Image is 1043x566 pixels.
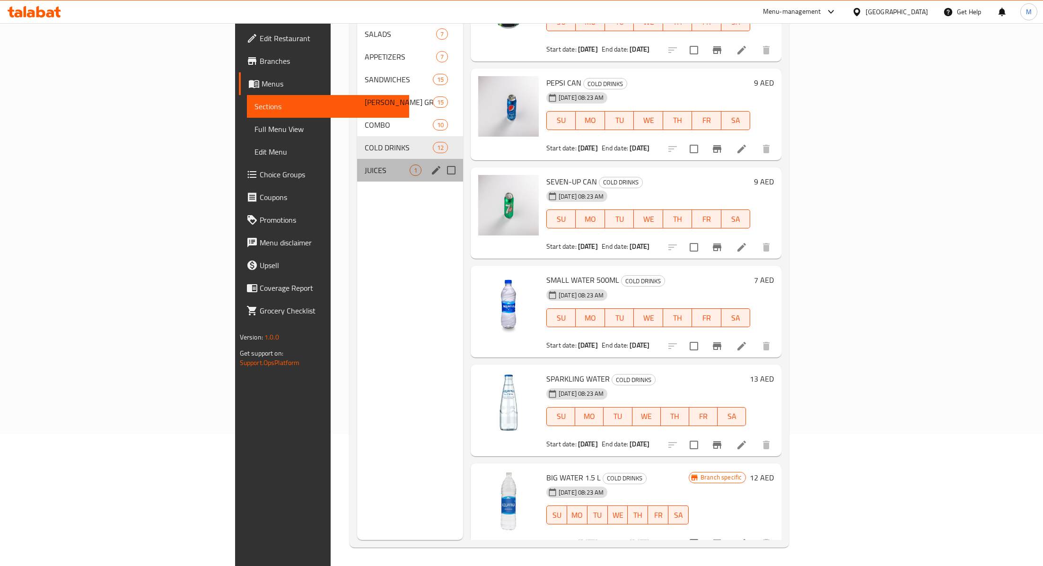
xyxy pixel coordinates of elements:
[478,175,539,235] img: SEVEN-UP CAN
[652,508,665,522] span: FR
[555,488,607,497] span: [DATE] 08:23 AM
[725,15,746,29] span: SA
[706,335,728,357] button: Branch-specific-item
[357,113,463,136] div: COMBO10
[638,311,659,325] span: WE
[260,237,402,248] span: Menu disclaimer
[696,212,717,226] span: FR
[755,39,778,61] button: delete
[648,505,668,524] button: FR
[684,139,704,159] span: Select to update
[254,101,402,112] span: Sections
[546,470,601,485] span: BIG WATER 1.5 L
[239,50,409,72] a: Branches
[578,240,598,253] b: [DATE]
[667,311,688,325] span: TH
[240,331,263,343] span: Version:
[684,40,704,60] span: Select to update
[546,142,577,154] span: Start date:
[578,438,598,450] b: [DATE]
[602,43,628,55] span: End date:
[260,169,402,180] span: Choice Groups
[247,140,409,163] a: Edit Menu
[632,407,661,426] button: WE
[736,143,747,155] a: Edit menu item
[630,240,649,253] b: [DATE]
[754,175,774,188] h6: 9 AED
[357,136,463,159] div: COLD DRINKS12
[638,212,659,226] span: WE
[663,111,692,130] button: TH
[576,209,605,228] button: MO
[579,311,601,325] span: MO
[578,339,598,351] b: [DATE]
[706,532,728,555] button: Branch-specific-item
[706,138,728,160] button: Branch-specific-item
[365,74,433,85] div: SANDWICHES
[546,536,577,549] span: Start date:
[437,30,447,39] span: 7
[725,113,746,127] span: SA
[599,177,642,188] span: COLD DRINKS
[365,28,436,40] span: SALADS
[693,409,714,423] span: FR
[239,277,409,299] a: Coverage Report
[697,473,745,482] span: Branch specific
[684,336,704,356] span: Select to update
[612,374,655,385] span: COLD DRINKS
[262,78,402,89] span: Menus
[630,438,649,450] b: [DATE]
[264,331,279,343] span: 1.0.0
[638,113,659,127] span: WE
[239,163,409,186] a: Choice Groups
[736,44,747,56] a: Edit menu item
[706,236,728,259] button: Branch-specific-item
[365,51,436,62] span: APPETIZERS
[665,409,685,423] span: TH
[684,533,704,553] span: Select to update
[591,508,604,522] span: TU
[357,19,463,185] nav: Menu sections
[546,240,577,253] span: Start date:
[546,76,581,90] span: PEPSI CAN
[634,209,663,228] button: WE
[239,231,409,254] a: Menu disclaimer
[754,273,774,287] h6: 7 AED
[410,165,421,176] div: items
[667,212,688,226] span: TH
[630,536,649,549] b: [DATE]
[576,308,605,327] button: MO
[365,165,410,176] div: JUICES
[630,43,649,55] b: [DATE]
[247,95,409,118] a: Sections
[260,260,402,271] span: Upsell
[240,357,300,369] a: Support.OpsPlatform
[721,209,750,228] button: SA
[365,142,433,153] div: COLD DRINKS
[254,146,402,157] span: Edit Menu
[1026,7,1032,17] span: M
[706,434,728,456] button: Branch-specific-item
[546,308,576,327] button: SU
[604,407,632,426] button: TU
[718,407,746,426] button: SA
[433,75,447,84] span: 15
[575,407,604,426] button: MO
[866,7,928,17] div: [GEOGRAPHIC_DATA]
[750,372,774,385] h6: 13 AED
[551,113,572,127] span: SU
[721,111,750,130] button: SA
[634,308,663,327] button: WE
[239,72,409,95] a: Menus
[628,505,648,524] button: TH
[571,508,584,522] span: MO
[576,111,605,130] button: MO
[605,308,634,327] button: TU
[357,159,463,182] div: JUICES1edit
[433,98,447,107] span: 15
[357,68,463,91] div: SANDWICHES15
[696,15,717,29] span: FR
[239,254,409,277] a: Upsell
